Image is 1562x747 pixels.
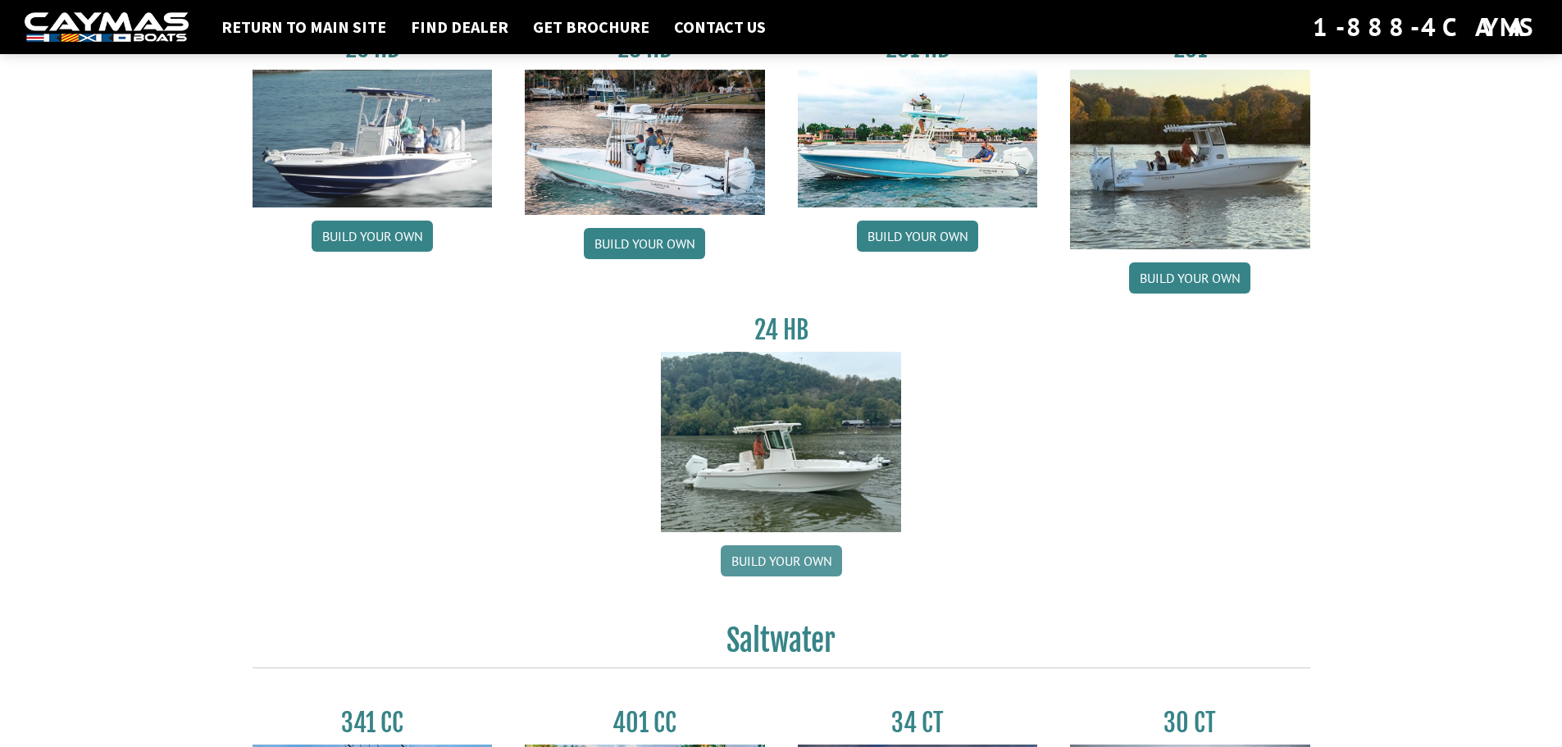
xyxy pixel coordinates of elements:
a: Find Dealer [403,16,517,38]
a: Build your own [312,221,433,252]
a: Build your own [857,221,978,252]
img: 28-hb-twin.jpg [798,70,1038,207]
img: 24_HB_thumbnail.jpg [661,352,901,531]
a: Build your own [1129,262,1250,294]
h3: 341 CC [253,708,493,738]
h3: 30 CT [1070,708,1310,738]
div: 1-888-4CAYMAS [1313,9,1537,45]
a: Contact Us [666,16,774,38]
a: Build your own [721,545,842,576]
img: 291_Thumbnail.jpg [1070,70,1310,249]
img: white-logo-c9c8dbefe5ff5ceceb0f0178aa75bf4bb51f6bca0971e226c86eb53dfe498488.png [25,12,189,43]
img: 28_hb_thumbnail_for_caymas_connect.jpg [525,70,765,215]
a: Build your own [584,228,705,259]
h3: 401 CC [525,708,765,738]
a: Return to main site [213,16,394,38]
img: 26_new_photo_resized.jpg [253,70,493,207]
h3: 24 HB [661,315,901,345]
h2: Saltwater [253,622,1310,668]
a: Get Brochure [525,16,658,38]
h3: 34 CT [798,708,1038,738]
